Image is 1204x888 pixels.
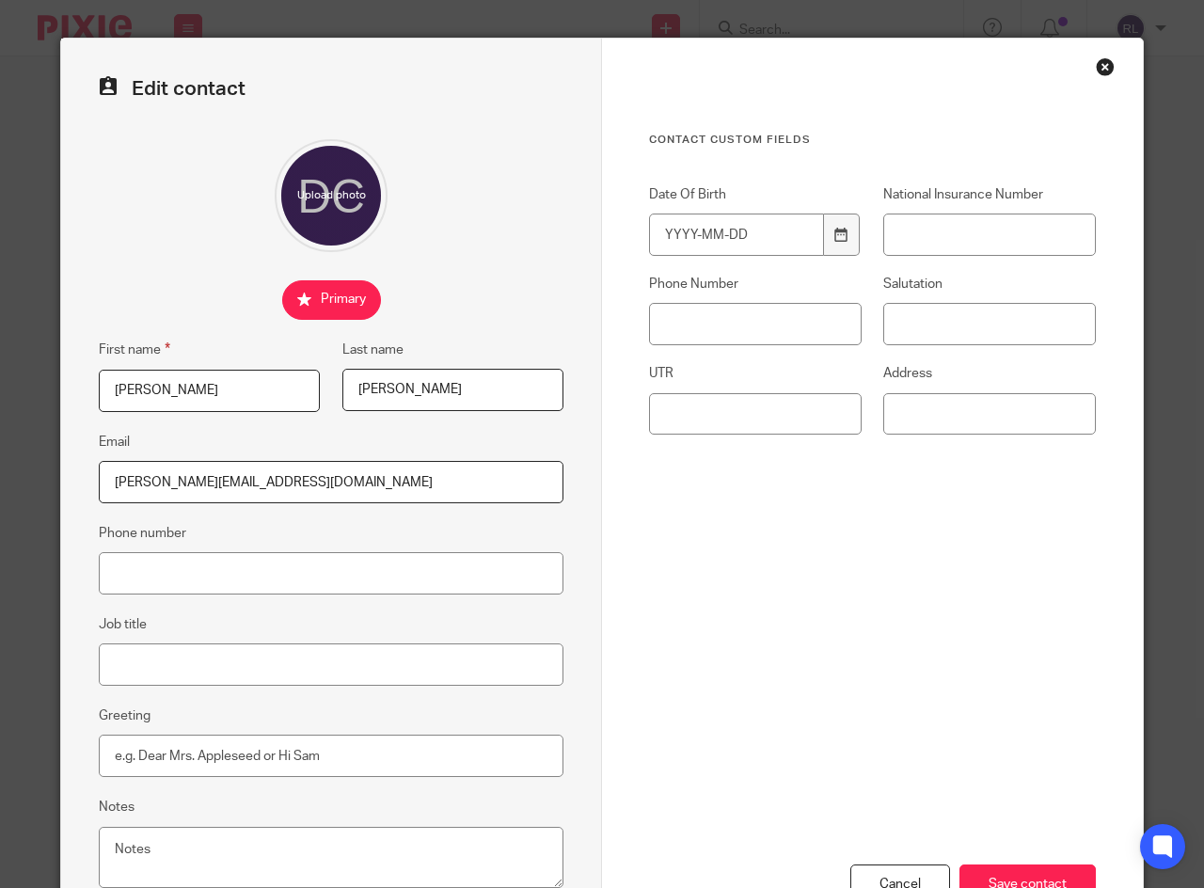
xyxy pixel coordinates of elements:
label: Greeting [99,706,150,725]
input: e.g. Dear Mrs. Appleseed or Hi Sam [99,735,563,777]
label: National Insurance Number [883,185,1096,204]
label: Email [99,433,130,452]
label: Date Of Birth [649,185,862,204]
label: Notes [99,798,135,817]
h2: Edit contact [99,76,563,102]
label: Phone number [99,524,186,543]
label: Last name [342,341,404,359]
label: Job title [99,615,147,634]
label: Salutation [883,275,1096,293]
input: YYYY-MM-DD [649,214,824,256]
label: First name [99,339,170,360]
label: UTR [649,364,862,383]
label: Phone Number [649,275,862,293]
div: Close this dialog window [1096,57,1115,76]
label: Address [883,364,1096,383]
h3: Contact Custom fields [649,133,1096,148]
